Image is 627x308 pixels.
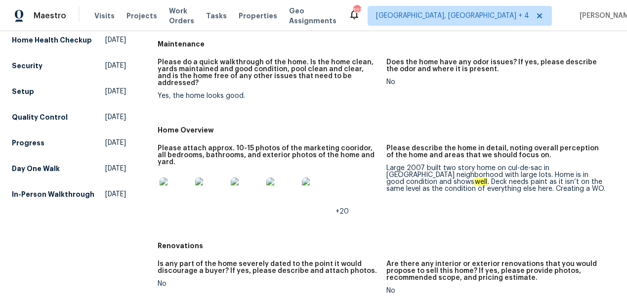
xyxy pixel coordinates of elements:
[335,208,349,215] span: +20
[386,79,607,86] div: No
[158,39,615,49] h5: Maintenance
[158,280,378,287] div: No
[169,6,194,26] span: Work Orders
[105,35,126,45] span: [DATE]
[105,138,126,148] span: [DATE]
[12,160,126,177] a: Day One Walk[DATE]
[158,125,615,135] h5: Home Overview
[12,185,126,203] a: In-Person Walkthrough[DATE]
[386,261,607,281] h5: Are there any interior or exterior renovations that you would propose to sell this home? If yes, ...
[105,61,126,71] span: [DATE]
[289,6,336,26] span: Geo Assignments
[12,108,126,126] a: Quality Control[DATE]
[126,11,157,21] span: Projects
[105,87,126,96] span: [DATE]
[12,87,34,96] h5: Setup
[34,11,66,21] span: Maestro
[105,189,126,199] span: [DATE]
[474,178,488,186] em: well
[12,112,68,122] h5: Quality Control
[386,59,607,73] h5: Does the home have any odor issues? If yes, please describe the odor and where it is present.
[12,35,92,45] h5: Home Health Checkup
[12,61,42,71] h5: Security
[158,261,378,274] h5: Is any part of the home severely dated to the point it would discourage a buyer? If yes, please d...
[12,83,126,100] a: Setup[DATE]
[158,92,378,99] div: Yes, the home looks good.
[158,59,378,87] h5: Please do a quick walkthrough of the home. Is the home clean, yards maintained and good condition...
[386,165,607,192] div: Large 2007 built two story home on cul-de-sac in [GEOGRAPHIC_DATA] neighborhood with large lots. ...
[12,138,44,148] h5: Progress
[158,241,615,251] h5: Renovations
[158,145,378,166] h5: Please attach approx. 10-15 photos of the marketing cooridor, all bedrooms, bathrooms, and exteri...
[239,11,277,21] span: Properties
[12,31,126,49] a: Home Health Checkup[DATE]
[12,57,126,75] a: Security[DATE]
[206,12,227,19] span: Tasks
[12,189,94,199] h5: In-Person Walkthrough
[105,112,126,122] span: [DATE]
[386,287,607,294] div: No
[12,164,60,174] h5: Day One Walk
[353,6,360,16] div: 123
[376,11,529,21] span: [GEOGRAPHIC_DATA], [GEOGRAPHIC_DATA] + 4
[94,11,115,21] span: Visits
[386,145,607,159] h5: Please describe the home in detail, noting overall perception of the home and areas that we shoul...
[12,134,126,152] a: Progress[DATE]
[105,164,126,174] span: [DATE]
